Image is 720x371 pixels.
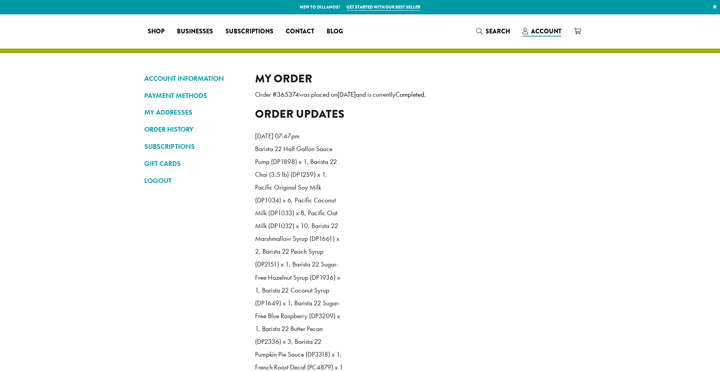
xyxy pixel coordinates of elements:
a: Get started with our best seller [346,4,420,10]
a: Shop [142,25,171,38]
span: Contact [286,27,314,37]
span: Blog [327,27,343,37]
a: ORDER HISTORY [144,123,243,136]
a: LOGOUT [144,174,243,187]
span: Account [531,27,561,36]
a: PAYMENT METHODS [144,89,243,102]
a: GIFT CARDS [144,157,243,170]
mark: 365374 [277,90,299,99]
a: Search [470,25,516,38]
h2: Order updates [255,107,576,121]
a: SUBSCRIPTIONS [144,140,243,153]
span: Businesses [177,27,213,37]
span: Search [486,27,510,36]
p: [DATE] 07:47pm [255,130,344,143]
p: Order # was placed on and is currently . [255,88,576,101]
span: Shop [148,27,164,37]
a: MY ADDRESSES [144,106,243,119]
mark: Completed [395,90,424,99]
h2: My Order [255,72,576,85]
span: Subscriptions [225,27,273,37]
mark: [DATE] [337,90,356,99]
a: ACCOUNT INFORMATION [144,72,243,85]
